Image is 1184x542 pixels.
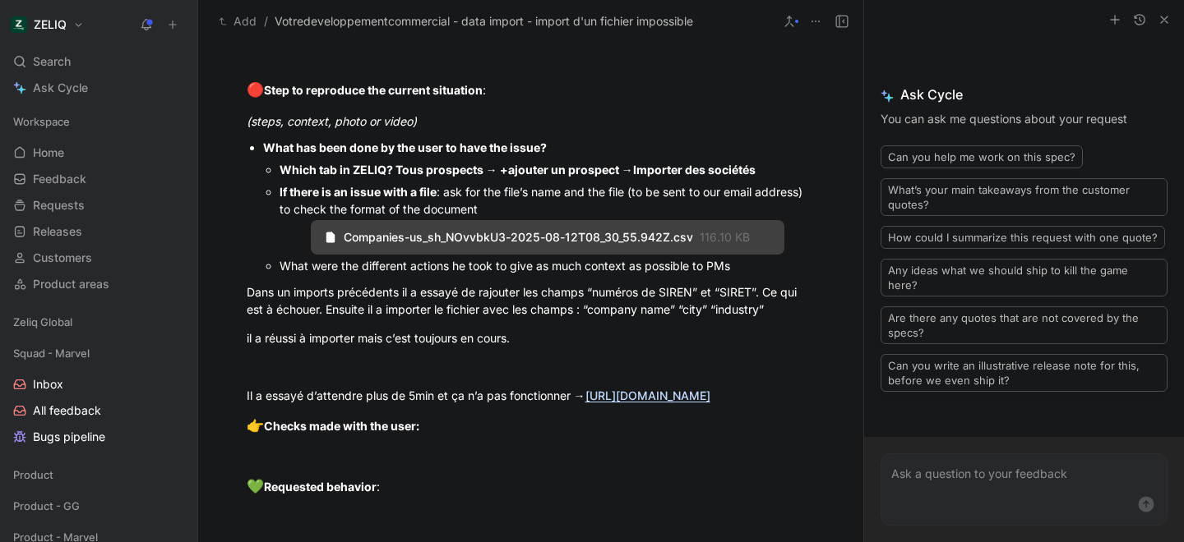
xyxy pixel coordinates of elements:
strong: What has been done by the user to have the issue? [263,140,547,154]
span: Product [13,466,53,483]
span: Feedback [33,171,86,187]
span: Workspace [13,113,70,130]
button: Add [215,11,261,31]
a: Bugs pipeline [7,425,191,449]
span: 💚 [247,478,264,494]
strong: If there is an issue with a file [280,185,437,199]
div: Product - GG [7,494,191,523]
span: Customers [33,250,92,266]
div: Product - GG [7,494,191,518]
button: Can you write an illustrative release note for this, before we even ship it? [881,354,1168,392]
span: 🔴 [247,81,264,98]
span: Zeliq Global [13,314,72,330]
div: Product [7,462,191,487]
div: What were the different actions he took to give as much context as possible to PMs [280,257,816,274]
div: Squad - Marvel [7,341,191,365]
span: Requests [33,197,85,214]
span: Product - GG [13,498,80,514]
span: 116.10 KB [700,230,750,245]
div: : ask for the file’s name and the file (to be sent to our email address) to check the format of t... [280,183,816,218]
div: Workspace [7,109,191,134]
a: [URL][DOMAIN_NAME] [585,388,710,402]
a: Requests [7,193,191,218]
p: You can ask me questions about your request [881,109,1168,129]
div: : [247,476,816,498]
div: il a réussi à importer mais c’est toujours en cours. [247,329,816,347]
span: Inbox [33,376,63,393]
span: Home [33,145,64,161]
button: What’s your main takeaways from the customer quotes? [881,178,1168,216]
a: Customers [7,246,191,270]
button: ZELIQZELIQ [7,13,88,36]
span: All feedback [33,402,101,419]
div: : [247,80,816,101]
img: ZELIQ [11,16,27,33]
span: Search [33,52,71,71]
a: Home [7,140,191,165]
span: Product areas [33,276,109,292]
span: Ask Cycle [33,78,88,98]
div: Search [7,49,191,74]
span: Releases [33,223,82,240]
div: Dans un imports précédents il a essayé de rajouter les champs “numéros de SIREN” et “SIRET”. Ce q... [247,283,816,318]
button: Are there any quotes that are not covered by the specs? [881,306,1168,344]
strong: Step to reproduce the current situation [264,83,483,97]
span: 👉 [247,417,264,434]
button: Can you help me work on this spec? [881,145,1083,168]
span: Bugs pipeline [33,429,105,445]
a: Ask Cycle [7,76,191,100]
div: Il a essayé d’attendre plus de 5min et ça n’a pas fonctionner → [247,387,816,404]
strong: Requested behavior [264,480,377,494]
a: Feedback [7,167,191,191]
span: Companies-us_sh_NOvvbkU3-2025-08-12T08_30_55.942Z.csv [344,230,693,245]
div: Zeliq Global [7,310,191,334]
span: Ask Cycle [881,85,1168,104]
button: Any ideas what we should ship to kill the game here? [881,259,1168,296]
strong: Checks made with the user: [264,419,419,433]
a: All feedback [7,398,191,423]
span: Votredeveloppementcommercial - data import - import d'un fichier impossible [275,11,693,31]
strong: Which tab in ZELIQ? Tous prospects → +ajouter un prospect →Importer des sociétés [280,163,756,177]
h1: ZELIQ [34,17,67,32]
a: Product areas [7,272,191,296]
a: Inbox [7,372,191,397]
div: Product [7,462,191,492]
em: (steps, context, photo or video) [247,114,417,128]
span: Squad - Marvel [13,345,90,361]
div: Squad - MarvelInboxAll feedbackBugs pipeline [7,341,191,449]
span: / [264,11,268,31]
a: Releases [7,219,191,244]
button: How could I summarize this request with one quote? [881,226,1165,249]
div: Zeliq Global [7,310,191,339]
